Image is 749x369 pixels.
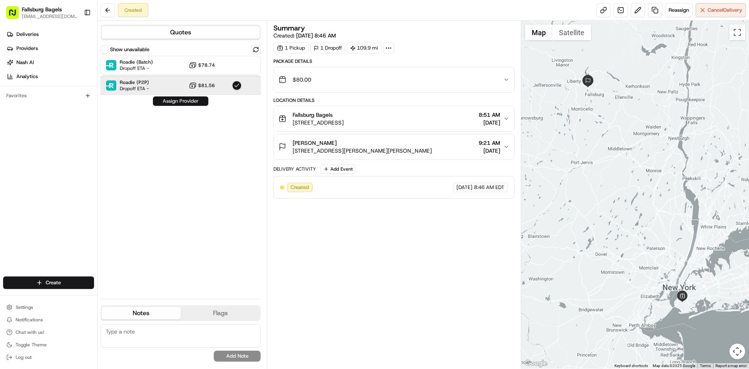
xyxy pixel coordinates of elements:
button: Keyboard shortcuts [614,363,648,369]
button: Flags [181,307,260,319]
div: 1 Dropoff [310,43,345,53]
span: [STREET_ADDRESS][PERSON_NAME][PERSON_NAME] [293,147,432,155]
span: Providers [16,45,38,52]
span: [DATE] [456,184,472,191]
a: Providers [3,42,97,55]
span: Settings [16,304,33,310]
span: Roadie (Batch) [120,59,153,65]
span: $81.56 [198,82,215,89]
button: Fallsburg Bagels[EMAIL_ADDRESS][DOMAIN_NAME] [3,3,81,22]
button: Add Event [321,164,355,174]
span: 8:46 AM EDT [474,184,504,191]
span: Analytics [16,73,38,80]
button: Quotes [101,26,260,39]
span: [PERSON_NAME] [24,121,63,127]
span: Dropoff ETA - [120,86,149,92]
span: • [65,121,67,127]
span: Nash AI [16,59,34,66]
button: Toggle fullscreen view [729,25,745,40]
button: Toggle Theme [3,339,94,350]
span: Dropoff ETA - [120,65,153,71]
span: API Documentation [74,153,125,161]
button: $78.74 [189,61,215,69]
p: Welcome 👋 [8,31,142,44]
span: [PERSON_NAME] [293,139,337,147]
button: Chat with us! [3,327,94,338]
span: Chat with us! [16,329,44,335]
button: See all [121,100,142,109]
span: Cancel Delivery [708,7,742,14]
div: Package Details [273,58,514,64]
button: Assign Provider [153,96,208,106]
button: Fallsburg Bagels [22,5,62,13]
a: Open this area in Google Maps (opens a new window) [523,358,549,369]
span: Knowledge Base [16,153,60,161]
a: Terms (opens in new tab) [700,364,711,368]
span: Toggle Theme [16,342,47,348]
div: Delivery Activity [273,166,316,172]
img: 4920774857489_3d7f54699973ba98c624_72.jpg [16,75,30,89]
span: Fallsburg Bagels [293,111,333,119]
img: Roadie (P2P) [106,80,116,91]
div: 1 Pickup [273,43,309,53]
button: Reassign [665,3,692,17]
span: Notifications [16,317,43,323]
button: Fallsburg Bagels[STREET_ADDRESS]8:51 AM[DATE] [274,106,514,131]
img: 1736555255976-a54dd68f-1ca7-489b-9aae-adbdc363a1c4 [8,75,22,89]
button: Notifications [3,314,94,325]
button: Notes [101,307,181,319]
span: Created [291,184,309,191]
span: [DATE] [479,119,500,127]
span: Log out [16,354,32,360]
a: Analytics [3,70,97,83]
span: Roadie (P2P) [120,79,149,86]
div: 💻 [66,154,72,160]
a: 💻API Documentation [63,150,128,164]
h3: Summary [273,25,305,32]
button: [PERSON_NAME][STREET_ADDRESS][PERSON_NAME][PERSON_NAME]9:21 AM[DATE] [274,134,514,159]
img: Roadie (Batch) [106,60,116,70]
span: Deliveries [16,31,39,38]
span: Pylon [78,173,94,178]
span: Created: [273,32,336,39]
button: Create [3,276,94,289]
img: Grace Nketiah [8,114,20,126]
div: Start new chat [35,75,128,82]
div: Location Details [273,97,514,103]
div: 📗 [8,154,14,160]
span: Create [46,279,61,286]
img: Google [523,358,549,369]
button: Log out [3,352,94,363]
div: 109.9 mi [347,43,382,53]
a: Report a map error [715,364,747,368]
button: Show street map [525,25,552,40]
button: Settings [3,302,94,313]
span: [DATE] [69,121,85,127]
button: [EMAIL_ADDRESS][DOMAIN_NAME] [22,13,78,20]
button: Show satellite imagery [552,25,591,40]
a: Deliveries [3,28,97,41]
button: $81.56 [189,82,215,89]
span: $78.74 [198,62,215,68]
button: CancelDelivery [696,3,746,17]
span: [STREET_ADDRESS] [293,119,344,127]
span: 8:51 AM [479,111,500,119]
span: Reassign [669,7,689,14]
img: 1736555255976-a54dd68f-1ca7-489b-9aae-adbdc363a1c4 [16,121,22,128]
button: Start new chat [133,77,142,86]
span: [DATE] [479,147,500,155]
input: Clear [20,50,129,59]
span: Map data ©2025 Google [653,364,695,368]
a: 📗Knowledge Base [5,150,63,164]
div: We're available if you need us! [35,82,107,89]
button: Map camera controls [729,344,745,359]
span: 9:21 AM [479,139,500,147]
span: $80.00 [293,76,311,84]
a: Powered byPylon [55,172,94,178]
img: Nash [8,8,23,23]
label: Show unavailable [110,46,149,53]
button: $80.00 [274,67,514,92]
div: Favorites [3,89,94,102]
